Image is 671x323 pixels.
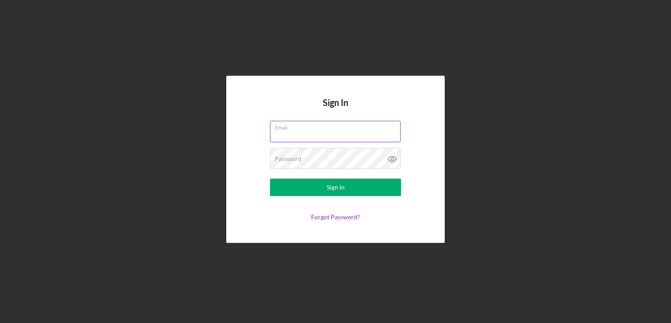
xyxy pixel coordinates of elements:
[327,179,345,196] div: Sign In
[311,213,360,221] a: Forgot Password?
[275,155,301,162] label: Password
[323,98,348,121] h4: Sign In
[270,179,401,196] button: Sign In
[275,121,401,131] label: Email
